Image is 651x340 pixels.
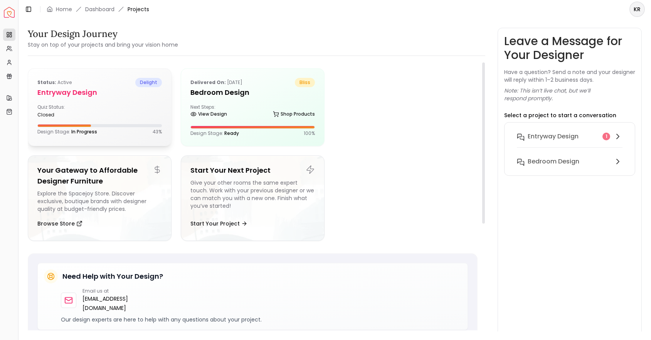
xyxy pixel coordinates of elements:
span: Ready [224,130,239,136]
img: Spacejoy Logo [4,7,15,18]
b: Delivered on: [190,79,226,86]
a: Spacejoy [4,7,15,18]
h5: Start Your Next Project [190,165,315,176]
p: 43 % [153,129,162,135]
div: 1 [602,133,610,140]
span: delight [135,78,162,87]
button: Browse Store [37,216,82,231]
h5: entryway design [37,87,162,98]
button: Bedroom Design [511,154,629,169]
h6: entryway design [528,132,579,141]
a: Home [56,5,72,13]
h3: Your Design Journey [28,28,178,40]
h6: Bedroom Design [528,157,579,166]
p: Email us at [82,288,152,294]
p: [DATE] [190,78,242,87]
p: Note: This isn’t live chat, but we’ll respond promptly. [504,87,635,102]
div: Quiz Status: [37,104,96,118]
div: closed [37,112,96,118]
button: entryway design1 [511,129,629,154]
h3: Leave a Message for Your Designer [504,34,635,62]
p: Have a question? Send a note and your designer will reply within 1–2 business days. [504,68,635,84]
span: Projects [128,5,149,13]
span: bliss [295,78,315,87]
p: active [37,78,72,87]
button: KR [629,2,645,17]
a: View Design [190,109,227,120]
a: Dashboard [85,5,114,13]
p: Our design experts are here to help with any questions about your project. [61,316,461,323]
p: 100 % [304,130,315,136]
p: Design Stage: [190,130,239,136]
a: Start Your Next ProjectGive your other rooms the same expert touch. Work with your previous desig... [181,155,325,241]
span: KR [630,2,644,16]
h5: Bedroom Design [190,87,315,98]
a: Your Gateway to Affordable Designer FurnitureExplore the Spacejoy Store. Discover exclusive, bout... [28,155,172,241]
div: Give your other rooms the same expert touch. Work with your previous designer or we can match you... [190,179,315,213]
b: Status: [37,79,56,86]
div: Next Steps: [190,104,315,120]
div: Explore the Spacejoy Store. Discover exclusive, boutique brands with designer quality at budget-f... [37,190,162,213]
p: Design Stage: [37,129,97,135]
span: In Progress [71,128,97,135]
h5: Your Gateway to Affordable Designer Furniture [37,165,162,187]
h5: Need Help with Your Design? [62,271,163,282]
small: Stay on top of your projects and bring your vision home [28,41,178,49]
a: Shop Products [273,109,315,120]
button: Start Your Project [190,216,247,231]
nav: breadcrumb [47,5,149,13]
a: [EMAIL_ADDRESS][DOMAIN_NAME] [82,294,152,313]
p: Select a project to start a conversation [504,111,616,119]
